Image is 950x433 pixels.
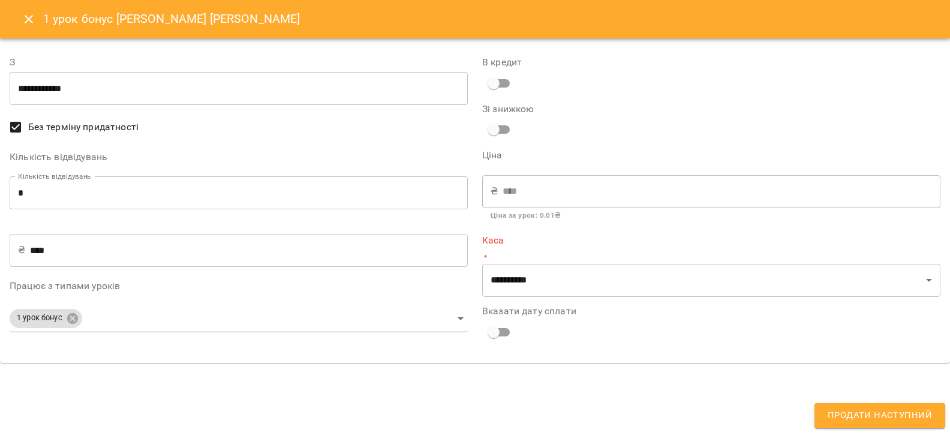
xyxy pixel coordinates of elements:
label: В кредит [482,58,940,67]
p: ₴ [491,184,498,199]
div: 1 урок бонус [10,309,82,328]
label: Працює з типами уроків [10,281,468,291]
p: ₴ [18,243,25,257]
h6: 1 урок бонус [PERSON_NAME] [PERSON_NAME] [43,10,300,28]
label: Кількість відвідувань [10,152,468,162]
span: 1 урок бонус [10,312,70,324]
label: Зі знижкою [482,104,635,114]
span: Без терміну придатності [28,120,139,134]
span: Продати наступний [828,408,932,423]
label: Ціна [482,151,940,160]
label: Вказати дату сплати [482,306,940,316]
b: Ціна за урок : 0.01 ₴ [491,211,561,219]
div: 1 урок бонус [10,305,468,332]
label: З [10,58,468,67]
button: Close [14,5,43,34]
label: Каса [482,236,940,245]
button: Продати наступний [814,403,945,428]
